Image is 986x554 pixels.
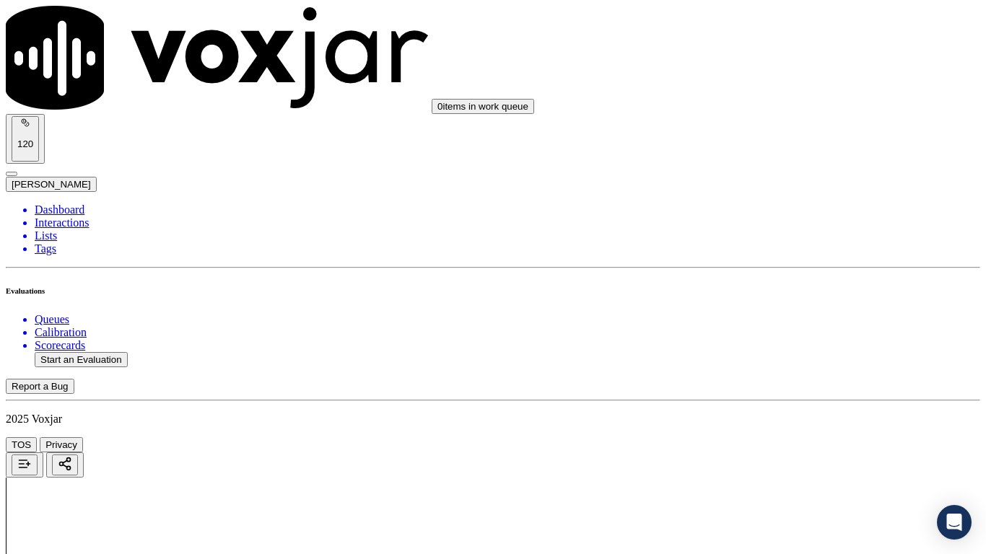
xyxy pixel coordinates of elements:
p: 2025 Voxjar [6,413,980,426]
a: Tags [35,242,980,255]
a: Scorecards [35,339,980,352]
div: Open Intercom Messenger [937,505,972,540]
button: 0items in work queue [432,99,534,114]
a: Lists [35,229,980,242]
p: 120 [17,138,33,149]
img: voxjar logo [6,6,429,110]
button: [PERSON_NAME] [6,177,97,192]
button: 120 [6,114,45,164]
button: 120 [12,116,39,162]
button: Report a Bug [6,379,74,394]
a: Queues [35,313,980,326]
h6: Evaluations [6,286,980,295]
button: TOS [6,437,37,452]
button: Privacy [40,437,83,452]
a: Dashboard [35,203,980,216]
a: Calibration [35,326,980,339]
button: Start an Evaluation [35,352,128,367]
a: Interactions [35,216,980,229]
span: [PERSON_NAME] [12,179,91,190]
